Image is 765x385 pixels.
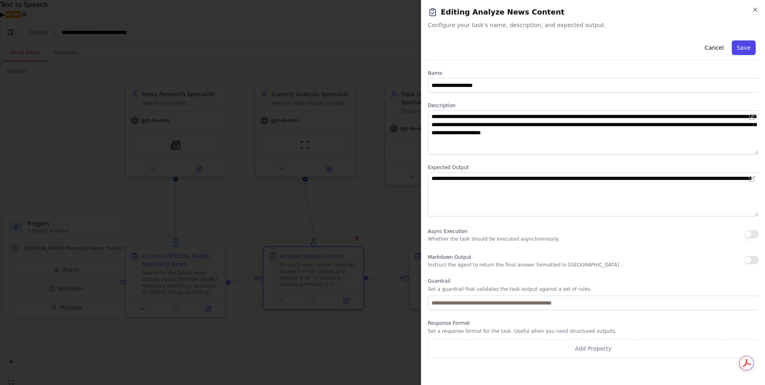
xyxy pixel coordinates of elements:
label: Name [428,70,759,76]
label: Response Format [428,320,759,326]
label: Guardrail [428,278,759,284]
h2: Editing Analyze News Content [428,6,759,18]
p: Set a response format for the task. Useful when you need structured outputs. [428,328,759,334]
label: Description [428,102,759,109]
button: Add Property [428,339,759,358]
button: Cancel [699,40,728,55]
p: Whether the task should be executed asynchronously. [428,236,559,242]
button: Open in editor [747,174,757,184]
p: Instruct the agent to return the final answer formatted in [GEOGRAPHIC_DATA] [428,262,619,268]
span: Async Execution [428,228,467,234]
label: Expected Output [428,164,759,171]
button: Save [732,40,755,55]
span: Configure your task's name, description, and expected output. [428,21,759,29]
p: Set a guardrail that validates the task output against a set of rules. [428,286,759,292]
span: Markdown Output [428,254,471,260]
button: Open in editor [747,112,757,122]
